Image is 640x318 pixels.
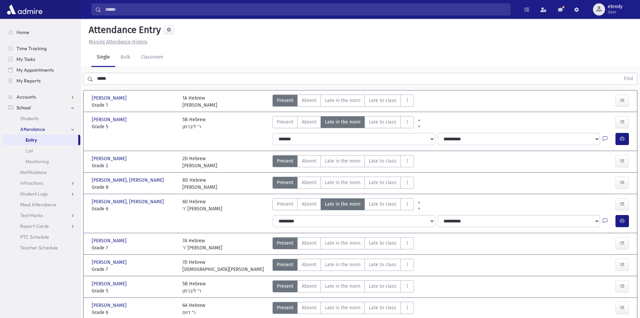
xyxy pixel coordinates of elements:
span: Grade 5 [92,287,176,294]
span: Absent [302,240,316,247]
span: Late to class [369,157,396,165]
span: [PERSON_NAME], [PERSON_NAME] [92,177,165,184]
span: Student Logs [20,191,48,197]
span: Grade 1 [92,102,176,109]
span: Absent [302,118,316,126]
span: Grade 6 [92,309,176,316]
span: Notifications [20,169,47,175]
span: Accounts [16,94,36,100]
div: AttTypes [272,177,414,191]
span: Absent [302,283,316,290]
span: Late to class [369,240,396,247]
a: Time Tracking [3,43,80,54]
button: Find [620,73,637,84]
span: [PERSON_NAME] [92,259,128,266]
span: Late to class [369,261,396,268]
div: AttTypes [272,95,414,109]
span: ebrody [608,4,623,9]
span: Present [277,240,293,247]
span: Present [277,283,293,290]
span: [PERSON_NAME], [PERSON_NAME] [92,198,165,205]
span: Home [16,29,29,35]
img: AdmirePro [5,3,44,16]
div: AttTypes [272,302,414,316]
span: Late to class [369,97,396,104]
span: Grade 7 [92,244,176,251]
span: Late to class [369,179,396,186]
div: AttTypes [272,237,414,251]
div: 7D Hebrew [DEMOGRAPHIC_DATA][PERSON_NAME] [182,259,264,273]
span: Infractions [20,180,43,186]
span: Late in the morn [325,201,360,208]
span: Attendance [20,126,45,132]
div: 5B Hebrew ר' ליברמן [182,116,206,130]
span: Late in the morn [325,283,360,290]
div: 6D Hebrew ר' [PERSON_NAME] [182,198,222,212]
div: AttTypes [272,259,414,273]
span: Test Marks [20,212,43,218]
span: [PERSON_NAME] [92,95,128,102]
a: My Appointments [3,65,80,75]
div: 7A Hebrew ר' [PERSON_NAME] [182,237,222,251]
span: Report Cards [20,223,49,229]
a: Single [91,48,115,67]
div: AttTypes [272,280,414,294]
span: Absent [302,157,316,165]
h5: Attendance Entry [86,24,161,36]
a: PTC Schedule [3,232,80,242]
div: 1A Hebrew [PERSON_NAME] [182,95,217,109]
span: Present [277,261,293,268]
a: Classroom [135,48,169,67]
a: My Reports [3,75,80,86]
span: Present [277,304,293,311]
span: [PERSON_NAME] [92,280,128,287]
div: 5B Hebrew ר' ליברמן [182,280,206,294]
span: Late in the morn [325,118,360,126]
span: Entry [26,137,37,143]
div: 2D Hebrew [PERSON_NAME] [182,155,217,169]
span: Late to class [369,118,396,126]
div: AttTypes [272,116,414,130]
span: Time Tracking [16,45,47,51]
span: Grade 7 [92,266,176,273]
span: Late in the morn [325,157,360,165]
span: Grade 6 [92,205,176,212]
div: 6A Hebrew ר' דוים [182,302,205,316]
span: School [16,105,31,111]
span: Absent [302,261,316,268]
a: List [3,145,80,156]
span: Present [277,201,293,208]
span: Monitoring [26,158,49,165]
span: My Appointments [16,67,54,73]
span: Late to class [369,201,396,208]
a: Notifications [3,167,80,178]
span: Grade 5 [92,123,176,130]
span: User [608,9,623,15]
a: School [3,102,80,113]
span: List [26,148,33,154]
span: [PERSON_NAME] [92,155,128,162]
span: Late in the morn [325,304,360,311]
span: [PERSON_NAME] [92,237,128,244]
span: Present [277,157,293,165]
input: Search [101,3,510,15]
a: My Tasks [3,54,80,65]
a: Students [3,113,80,124]
div: AttTypes [272,155,414,169]
span: Grade 2 [92,162,176,169]
span: My Tasks [16,56,35,62]
a: Teacher Schedule [3,242,80,253]
span: [PERSON_NAME] [92,116,128,123]
span: Grade 8 [92,184,176,191]
span: Absent [302,201,316,208]
a: Monitoring [3,156,80,167]
a: Missing Attendance History [86,39,147,45]
u: Missing Attendance History [89,39,147,45]
span: Late in the morn [325,179,360,186]
span: Late to class [369,283,396,290]
span: Present [277,179,293,186]
span: Present [277,97,293,104]
span: Late in the morn [325,97,360,104]
div: AttTypes [272,198,414,212]
a: Report Cards [3,221,80,232]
